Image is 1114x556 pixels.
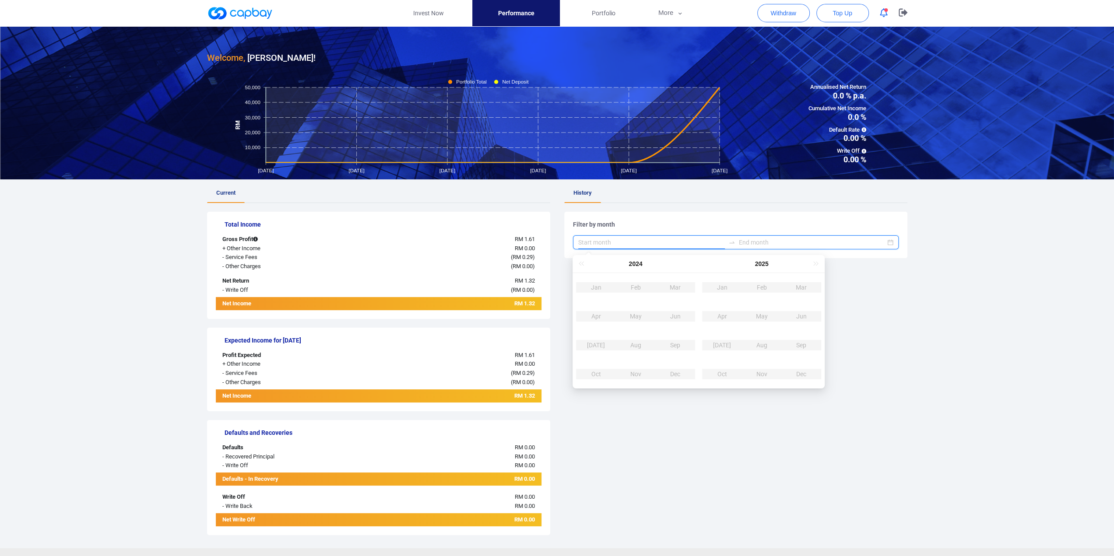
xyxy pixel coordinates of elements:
td: 2024-06 [655,302,695,331]
span: RM 0.00 [515,453,535,460]
div: - Write Back [216,502,351,511]
span: RM 0.00 [515,444,535,451]
div: Aug [749,340,775,350]
span: RM 0.00 [515,462,535,469]
div: ( ) [351,286,541,295]
div: - Other Charges [216,262,351,271]
span: RM 0.00 [515,493,535,500]
div: Jun [788,311,815,322]
span: RM 1.32 [514,392,535,399]
span: Default Rate [808,126,866,135]
span: RM 1.61 [515,236,535,242]
span: Top Up [833,9,852,17]
td: 2024-05 [616,302,656,331]
span: Performance [498,8,534,18]
div: Dec [662,369,689,379]
td: 2025-02 [742,273,782,302]
div: + Other Income [216,360,351,369]
button: Withdraw [757,4,810,22]
td: 2025-05 [742,302,782,331]
span: RM 0.00 [513,379,533,385]
td: 2025-11 [742,360,782,388]
div: Oct [709,369,735,379]
tspan: Net Deposit [502,79,529,84]
div: Jan [583,282,609,293]
div: Jun [662,311,689,322]
div: Apr [709,311,735,322]
span: Annualised Net Return [808,83,866,92]
span: RM 0.29 [513,254,533,260]
td: 2024-11 [616,360,656,388]
span: RM 0.00 [515,503,535,509]
span: Current [216,189,235,196]
tspan: 10,000 [245,145,260,150]
div: - Write Off [216,461,351,470]
div: Sep [788,340,815,350]
td: 2025-08 [742,331,782,360]
span: 0.00 % [808,156,866,164]
div: Defaults [216,443,351,452]
div: Write Off [216,493,351,502]
div: - Other Charges [216,378,351,387]
tspan: 20,000 [245,130,260,135]
td: 2025-01 [702,273,742,302]
td: 2024-09 [655,331,695,360]
div: Nov [622,369,649,379]
tspan: [DATE] [439,168,455,173]
span: RM 0.29 [513,370,533,376]
div: ( ) [351,369,541,378]
tspan: [DATE] [530,168,546,173]
td: 2025-03 [781,273,821,302]
h5: Expected Income for [DATE] [225,336,541,344]
tspan: [DATE] [711,168,727,173]
td: 2025-04 [702,302,742,331]
span: Write Off [808,147,866,156]
td: 2024-07 [576,331,616,360]
div: ( ) [351,378,541,387]
div: ( ) [351,253,541,262]
div: Sep [662,340,689,350]
div: ( ) [351,262,541,271]
span: to [728,239,735,246]
span: RM 0.00 [513,263,533,269]
div: Oct [583,369,609,379]
div: [DATE] [709,340,735,350]
div: Gross Profit [216,235,351,244]
h5: Filter by month [573,220,899,228]
span: 0.00 % [808,134,866,142]
td: 2024-04 [576,302,616,331]
span: RM 0.00 [514,516,535,523]
h5: Defaults and Recoveries [225,429,541,437]
div: Profit Expected [216,351,351,360]
td: 2024-02 [616,273,656,302]
tspan: [DATE] [258,168,274,173]
div: Defaults - In Recovery [216,472,351,486]
div: Mar [662,282,689,293]
div: Jan [709,282,735,293]
div: - Recovered Principal [216,452,351,462]
button: Choose a year [629,255,642,273]
span: RM 1.32 [515,277,535,284]
td: 2025-09 [781,331,821,360]
td: 2025-10 [702,360,742,388]
td: 2024-12 [655,360,695,388]
td: 2024-08 [616,331,656,360]
td: 2024-03 [655,273,695,302]
div: + Other Income [216,244,351,253]
div: Net Income [216,392,351,402]
span: 0.0 % [808,113,866,121]
td: 2025-12 [781,360,821,388]
h3: [PERSON_NAME] ! [207,51,316,65]
tspan: RM [234,120,241,129]
div: - Write Off [216,286,351,295]
span: 0.0 % p.a. [808,92,866,100]
span: RM 0.00 [515,245,535,252]
div: Apr [583,311,609,322]
tspan: 50,000 [245,84,260,90]
tspan: [DATE] [348,168,364,173]
span: swap-right [728,239,735,246]
div: - Service Fees [216,253,351,262]
div: Mar [788,282,815,293]
div: - Service Fees [216,369,351,378]
tspan: 30,000 [245,115,260,120]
